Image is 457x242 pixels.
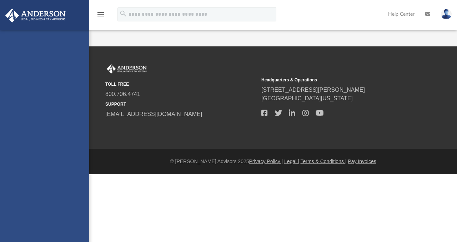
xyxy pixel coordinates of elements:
[119,10,127,17] i: search
[105,101,256,107] small: SUPPORT
[105,91,140,97] a: 800.706.4741
[261,77,412,83] small: Headquarters & Operations
[261,95,353,101] a: [GEOGRAPHIC_DATA][US_STATE]
[89,158,457,165] div: © [PERSON_NAME] Advisors 2025
[441,9,452,19] img: User Pic
[284,158,299,164] a: Legal |
[3,9,68,22] img: Anderson Advisors Platinum Portal
[249,158,283,164] a: Privacy Policy |
[96,14,105,19] a: menu
[261,87,365,93] a: [STREET_ADDRESS][PERSON_NAME]
[105,81,256,87] small: TOLL FREE
[105,64,148,74] img: Anderson Advisors Platinum Portal
[348,158,376,164] a: Pay Invoices
[105,111,202,117] a: [EMAIL_ADDRESS][DOMAIN_NAME]
[96,10,105,19] i: menu
[301,158,347,164] a: Terms & Conditions |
